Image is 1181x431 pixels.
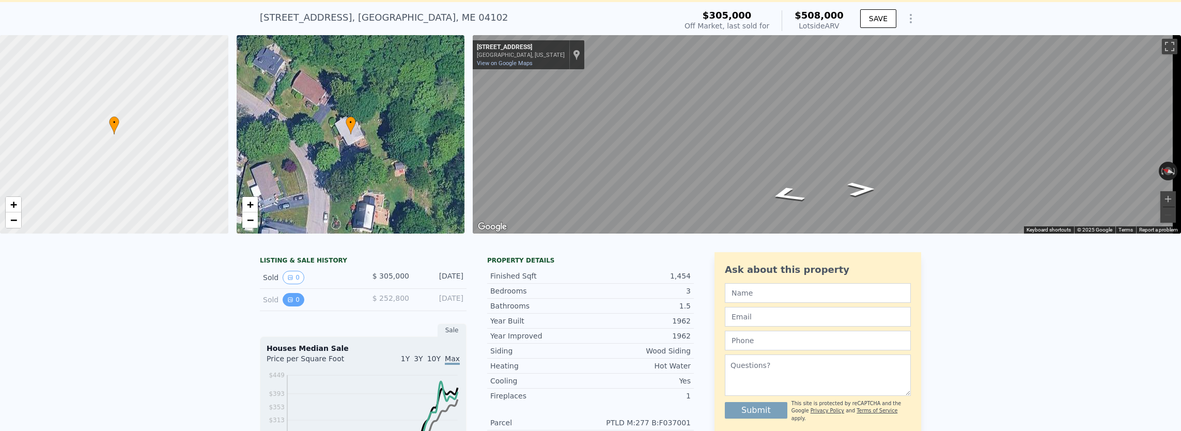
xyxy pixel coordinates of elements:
button: Zoom in [1160,191,1176,207]
button: View historical data [283,271,304,284]
a: View on Google Maps [477,60,533,67]
div: Map [473,35,1181,234]
a: Zoom in [6,197,21,212]
button: Submit [725,402,787,419]
div: PTLD M:277 B:F037001 [590,418,691,428]
span: + [246,198,253,211]
a: Privacy Policy [811,408,844,413]
a: Zoom in [242,197,258,212]
a: Terms (opens in new tab) [1118,227,1133,233]
div: Property details [487,256,694,265]
span: © 2025 Google [1077,227,1112,233]
div: [GEOGRAPHIC_DATA], [US_STATE] [477,52,565,58]
div: 1 [590,391,691,401]
div: LISTING & SALE HISTORY [260,256,467,267]
span: Max [445,355,460,365]
div: Price per Square Foot [267,353,363,370]
div: Yes [590,376,691,386]
div: [DATE] [417,293,463,306]
div: Siding [490,346,590,356]
div: 1.5 [590,301,691,311]
span: $ 305,000 [372,272,409,280]
div: • [109,116,119,134]
div: Parcel [490,418,590,428]
div: This site is protected by reCAPTCHA and the Google and apply. [791,400,911,422]
div: Bedrooms [490,286,590,296]
span: $508,000 [795,10,844,21]
button: Reset the view [1158,164,1178,178]
div: 1,454 [590,271,691,281]
div: Heating [490,361,590,371]
button: Zoom out [1160,207,1176,223]
span: − [246,213,253,226]
a: Show location on map [573,49,580,60]
span: 10Y [427,355,441,363]
div: Hot Water [590,361,691,371]
span: • [346,118,356,127]
div: Finished Sqft [490,271,590,281]
span: • [109,118,119,127]
button: Keyboard shortcuts [1027,226,1071,234]
tspan: $313 [269,417,285,424]
div: Year Built [490,316,590,326]
div: Ask about this property [725,263,911,277]
input: Phone [725,331,911,350]
input: Email [725,307,911,327]
tspan: $353 [269,404,285,411]
div: 1962 [590,331,691,341]
path: Go Northwest, Brookview Terrace [754,183,820,207]
div: • [346,116,356,134]
span: $ 252,800 [372,294,409,302]
tspan: $449 [269,372,285,379]
div: Lotside ARV [795,21,844,31]
span: $305,000 [703,10,752,21]
div: Sold [263,293,355,306]
button: View historical data [283,293,304,306]
a: Report a problem [1139,227,1178,233]
input: Name [725,283,911,303]
button: Rotate counterclockwise [1159,162,1164,180]
span: − [10,213,17,226]
button: SAVE [860,9,896,28]
a: Terms of Service [857,408,897,413]
path: Go Southeast, Brookview Terrace [836,179,887,199]
div: 3 [590,286,691,296]
div: Wood Siding [590,346,691,356]
div: Street View [473,35,1181,234]
span: 1Y [401,355,410,363]
button: Show Options [900,8,921,29]
img: Google [475,220,509,234]
div: Fireplaces [490,391,590,401]
a: Open this area in Google Maps (opens a new window) [475,220,509,234]
div: Off Market, last sold for [685,21,769,31]
div: Sold [263,271,355,284]
tspan: $393 [269,390,285,397]
div: [DATE] [417,271,463,284]
div: Cooling [490,376,590,386]
span: + [10,198,17,211]
div: [STREET_ADDRESS] [477,43,565,52]
a: Zoom out [242,212,258,228]
div: Year Improved [490,331,590,341]
div: 1962 [590,316,691,326]
div: [STREET_ADDRESS] , [GEOGRAPHIC_DATA] , ME 04102 [260,10,508,25]
button: Toggle fullscreen view [1162,39,1177,54]
div: Bathrooms [490,301,590,311]
button: Rotate clockwise [1172,162,1178,180]
a: Zoom out [6,212,21,228]
div: Sale [438,324,467,337]
div: Houses Median Sale [267,343,460,353]
span: 3Y [414,355,423,363]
